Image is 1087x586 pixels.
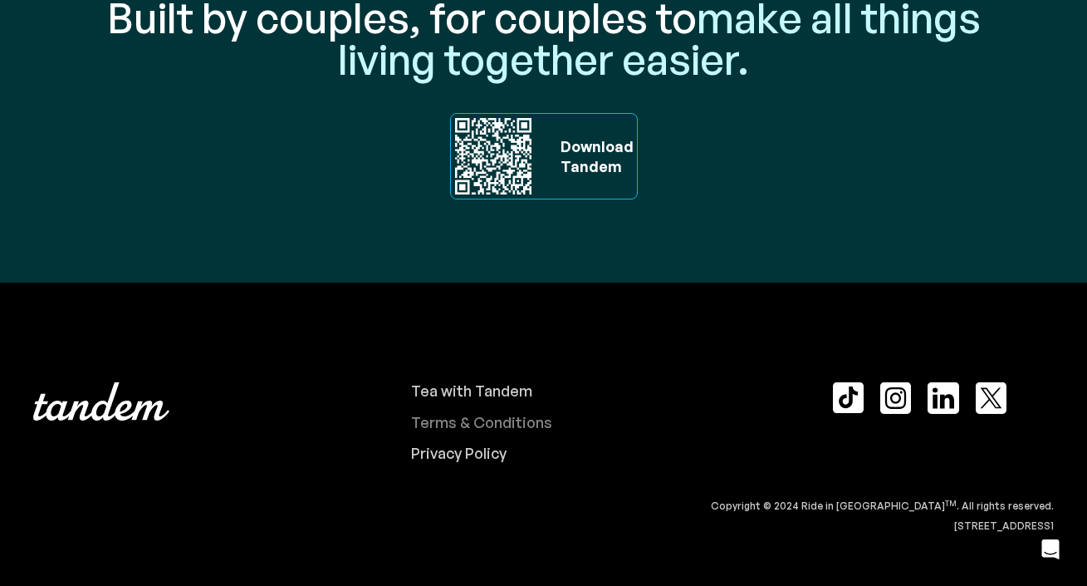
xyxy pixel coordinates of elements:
div: Tea with Tandem [411,382,532,401]
div: Open Intercom Messenger [1031,529,1070,569]
sup: TM [945,499,957,508]
div: Download ‍ Tandem [552,136,634,176]
div: Copyright © 2024 Ride in [GEOGRAPHIC_DATA] . All rights reserved. [STREET_ADDRESS] [33,496,1054,536]
div: Privacy Policy [411,445,507,463]
div: Terms & Conditions [411,414,552,432]
a: Terms & Conditions [411,414,820,432]
a: Tea with Tandem [411,382,820,401]
a: Privacy Policy [411,445,820,463]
